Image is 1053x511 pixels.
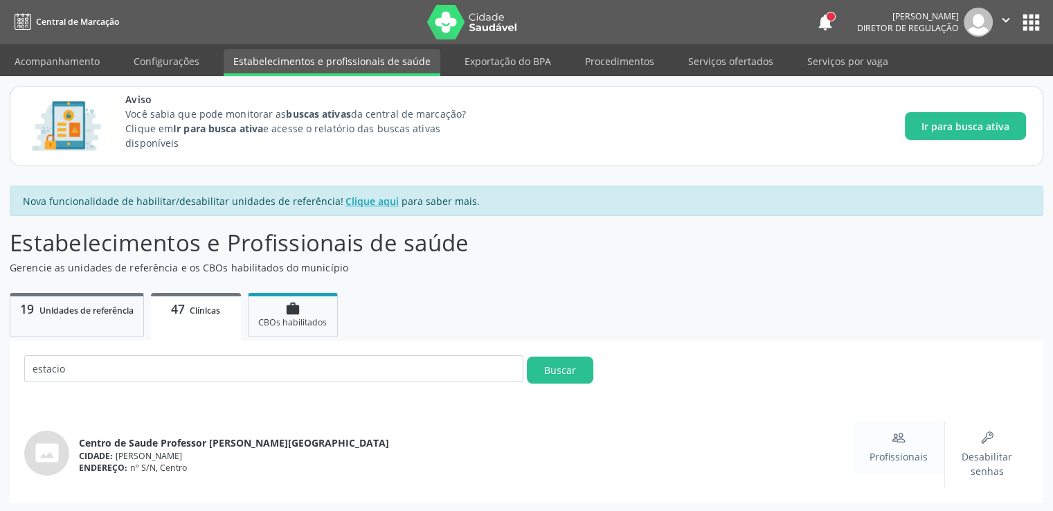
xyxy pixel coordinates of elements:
[575,49,664,73] a: Procedimentos
[455,49,561,73] a: Exportação do BPA
[79,462,127,474] span: ENDEREÇO:
[27,95,106,157] img: Imagem de CalloutCard
[79,436,389,450] span: Centro de Saude Professor [PERSON_NAME][GEOGRAPHIC_DATA]
[171,301,185,317] span: 47
[10,260,733,275] p: Gerencie as unidades de referência e os CBOs habilitados do município
[857,10,959,22] div: [PERSON_NAME]
[36,16,119,28] span: Central de Marcação
[345,195,399,208] u: Clique aqui
[678,49,783,73] a: Serviços ofertados
[285,301,300,316] i: work
[993,8,1019,37] button: 
[10,10,119,33] a: Central de Marcação
[20,301,34,317] span: 19
[286,107,350,120] strong: buscas ativas
[857,22,959,34] span: Diretor de regulação
[980,431,994,445] ion-icon: key outline
[998,12,1014,28] i: 
[964,8,993,37] img: img
[905,112,1026,140] button: Ir para busca ativa
[892,431,906,445] ion-icon: people outline
[527,357,593,384] button: Buscar
[190,305,220,316] span: Clínicas
[258,316,327,328] span: CBOs habilitados
[173,122,263,135] strong: Ir para busca ativa
[870,449,928,464] span: Profissionais
[816,12,835,32] button: notifications
[224,49,440,76] a: Estabelecimentos e profissionais de saúde
[35,440,60,465] i: photo_size_select_actual
[5,49,109,73] a: Acompanhamento
[124,49,209,73] a: Configurações
[125,92,492,107] span: Aviso
[10,226,733,260] p: Estabelecimentos e Profissionais de saúde
[1019,10,1043,35] button: apps
[79,450,113,462] span: CIDADE:
[798,49,898,73] a: Serviços por vaga
[921,119,1009,134] span: Ir para busca ativa
[10,186,1043,216] div: Nova funcionalidade de habilitar/desabilitar unidades de referência! para saber mais.
[79,462,853,474] div: nº S/N, Centro
[962,449,1012,478] span: Desabilitar senhas
[125,107,492,150] p: Você sabia que pode monitorar as da central de marcação? Clique em e acesse o relatório das busca...
[24,355,523,382] input: Informe o nome da clínica
[343,194,402,208] a: Clique aqui
[39,305,134,316] span: Unidades de referência
[79,450,853,462] div: [PERSON_NAME]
